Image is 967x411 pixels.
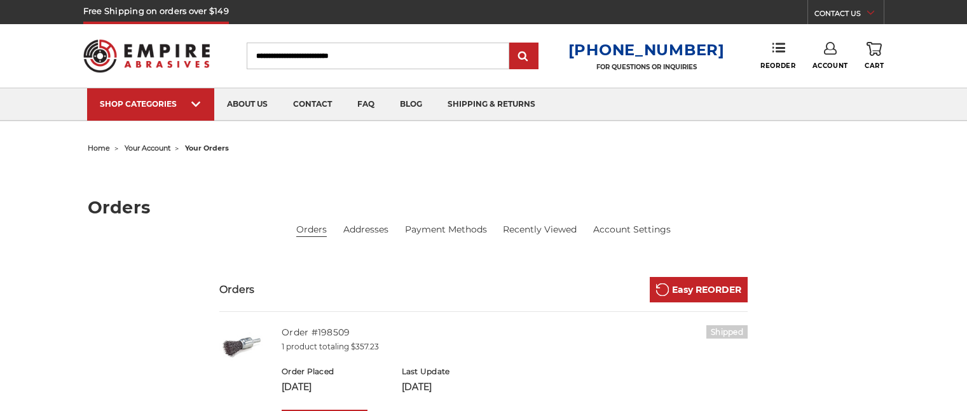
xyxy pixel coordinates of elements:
[814,6,884,24] a: CONTACT US
[296,223,327,237] li: Orders
[343,223,388,236] a: Addresses
[511,44,537,69] input: Submit
[568,63,725,71] p: FOR QUESTIONS OR INQUIRIES
[865,62,884,70] span: Cart
[568,41,725,59] a: [PHONE_NUMBER]
[214,88,280,121] a: about us
[219,282,255,297] h3: Orders
[593,223,671,236] a: Account Settings
[185,144,229,152] span: your orders
[88,144,110,152] a: home
[760,42,795,69] a: Reorder
[100,99,202,109] div: SHOP CATEGORIES
[282,327,350,338] a: Order #198509
[405,223,487,236] a: Payment Methods
[83,31,210,81] img: Empire Abrasives
[282,341,748,353] p: 1 product totaling $357.23
[282,366,388,377] h6: Order Placed
[125,144,170,152] a: your account
[282,381,312,393] span: [DATE]
[650,277,748,302] a: Easy REORDER
[503,223,577,236] a: Recently Viewed
[435,88,548,121] a: shipping & returns
[706,325,748,339] h6: Shipped
[280,88,345,121] a: contact
[813,62,848,70] span: Account
[865,42,884,70] a: Cart
[387,88,435,121] a: blog
[88,199,880,216] h1: Orders
[345,88,387,121] a: faq
[402,366,508,377] h6: Last Update
[760,62,795,70] span: Reorder
[402,381,432,393] span: [DATE]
